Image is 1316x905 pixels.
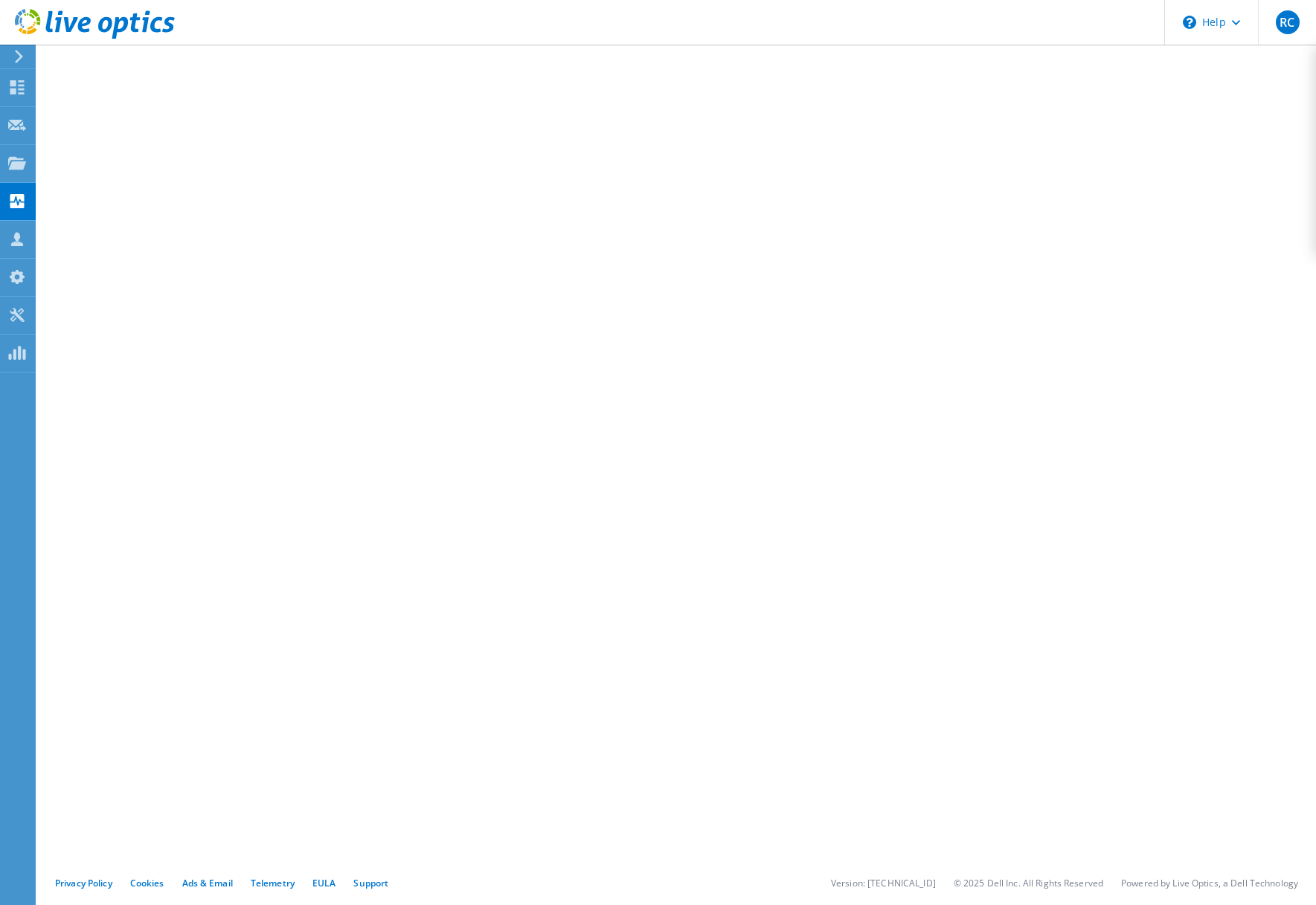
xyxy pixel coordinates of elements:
a: Ads & Email [182,877,233,889]
svg: \n [1183,16,1196,29]
li: Powered by Live Optics, a Dell Technology [1121,877,1298,889]
a: Cookies [130,877,164,889]
li: © 2025 Dell Inc. All Rights Reserved [954,877,1103,889]
span: RC [1276,10,1300,34]
li: Version: [TECHNICAL_ID] [831,877,936,889]
a: Support [353,877,388,889]
a: Telemetry [251,877,295,889]
a: EULA [312,877,336,889]
a: Privacy Policy [55,877,112,889]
